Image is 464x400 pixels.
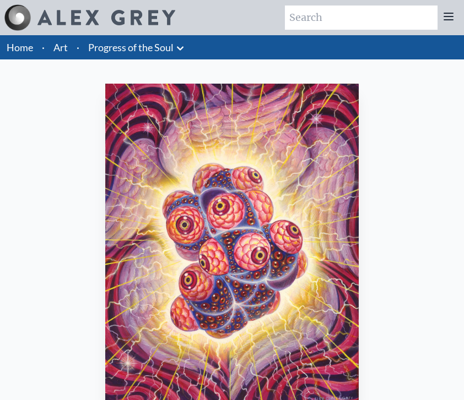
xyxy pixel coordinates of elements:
a: Art [53,40,68,55]
a: Home [7,41,33,53]
li: · [37,35,49,59]
a: Progress of the Soul [88,40,174,55]
input: Search [285,6,438,30]
li: · [72,35,84,59]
